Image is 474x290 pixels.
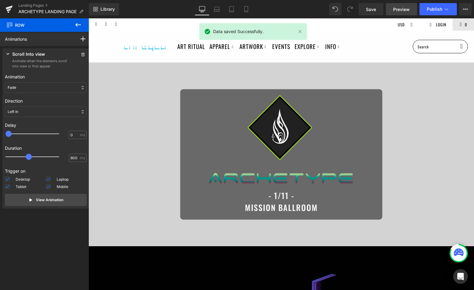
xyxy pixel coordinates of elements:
input: Search [324,21,379,35]
span: ms [80,155,85,161]
button: Publish [419,3,457,15]
button: Redo [344,3,356,15]
p: Trigger on [5,168,87,174]
button: View Animation [5,194,87,206]
span: Row [6,18,67,32]
div: Open Intercom Messenger [453,269,468,284]
a: Art Ritual [89,21,117,36]
span: Preview [393,6,410,13]
a: Mobile [239,3,254,15]
p: View Animation [36,197,63,203]
a: Laptop [209,3,224,15]
span: ms [80,132,85,138]
span: USD [309,3,316,9]
a: Artwork [151,21,179,36]
span: - 1/11 - MISSION BALLROOM [156,171,229,195]
button: Undo [329,3,341,15]
p: Animate when the elements scroll into view or first appear [12,58,67,69]
span: Library [100,6,115,12]
button: More [459,3,472,15]
span: Data saved Successfully. [213,28,264,35]
a: Animations [5,36,27,42]
a: Tablet [224,3,239,15]
span: ARCHETYPE LANDING PAGE [18,9,77,14]
label: Desktop [5,177,30,184]
a: Desktop [195,3,209,15]
label: Tablet [5,184,26,191]
a: Preview [386,3,417,15]
img: Threyda Art and Apparel [12,15,83,41]
a: Info [237,21,253,36]
a: Explore [206,21,232,36]
span: Publish [427,7,442,12]
p: Delay [5,122,87,128]
p: Duration [5,145,87,151]
p: Scroll Into view [12,51,45,58]
label: Laptop [46,177,69,184]
a: New Library [89,3,119,15]
a: Events [184,21,202,36]
label: Mobile [46,184,68,191]
a: Apparel [121,21,147,36]
a: Landing Pages [18,3,89,8]
p: Left In [8,109,18,115]
a: Threyda Art and Apparel on Instagram [14,4,20,8]
p: Animation [5,73,87,80]
a: Threyda Art and Apparel on Facebook [5,4,10,8]
a: Email Threyda Art and Apparel [24,4,30,8]
p: Direction [5,98,87,104]
p: Fade [8,85,16,90]
span: Save [366,6,376,13]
